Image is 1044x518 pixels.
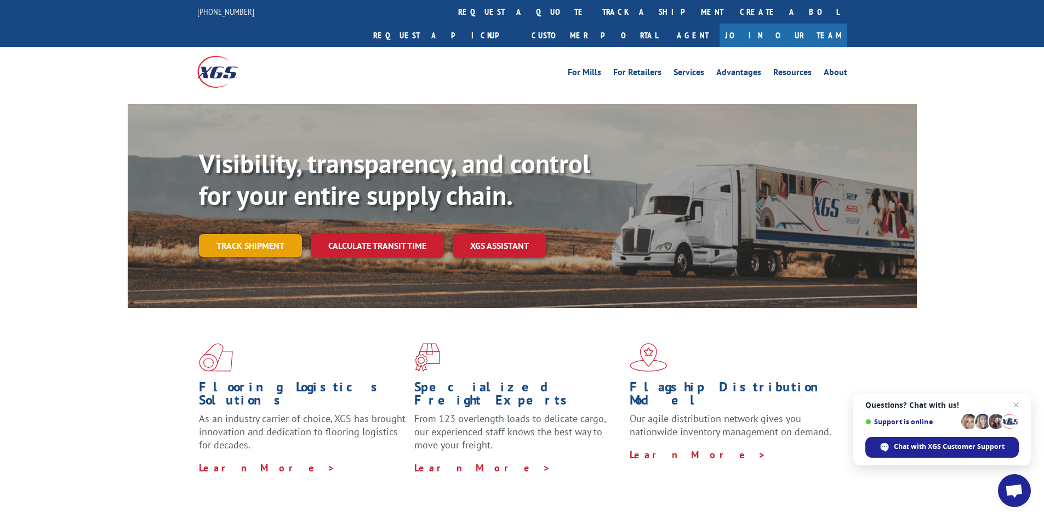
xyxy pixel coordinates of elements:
a: Resources [773,68,812,80]
img: xgs-icon-total-supply-chain-intelligence-red [199,343,233,372]
h1: Specialized Freight Experts [414,380,621,412]
div: Open chat [998,474,1031,507]
img: xgs-icon-focused-on-flooring-red [414,343,440,372]
span: Our agile distribution network gives you nationwide inventory management on demand. [630,412,831,438]
img: xgs-icon-flagship-distribution-model-red [630,343,668,372]
a: Customer Portal [523,24,666,47]
a: Request a pickup [365,24,523,47]
span: Close chat [1009,399,1023,412]
h1: Flagship Distribution Model [630,380,837,412]
div: Chat with XGS Customer Support [865,437,1019,458]
a: Track shipment [199,234,302,257]
a: Learn More > [199,462,335,474]
a: Services [674,68,704,80]
a: Agent [666,24,720,47]
span: Support is online [865,418,957,426]
h1: Flooring Logistics Solutions [199,380,406,412]
a: XGS ASSISTANT [453,234,546,258]
span: Chat with XGS Customer Support [894,442,1005,452]
a: Learn More > [414,462,551,474]
a: For Mills [568,68,601,80]
a: Join Our Team [720,24,847,47]
a: Advantages [716,68,761,80]
p: From 123 overlength loads to delicate cargo, our experienced staff knows the best way to move you... [414,412,621,461]
b: Visibility, transparency, and control for your entire supply chain. [199,146,590,212]
a: Calculate transit time [311,234,444,258]
span: As an industry carrier of choice, XGS has brought innovation and dedication to flooring logistics... [199,412,406,451]
span: Questions? Chat with us! [865,401,1019,409]
a: [PHONE_NUMBER] [197,6,254,17]
a: For Retailers [613,68,661,80]
a: Learn More > [630,448,766,461]
a: About [824,68,847,80]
